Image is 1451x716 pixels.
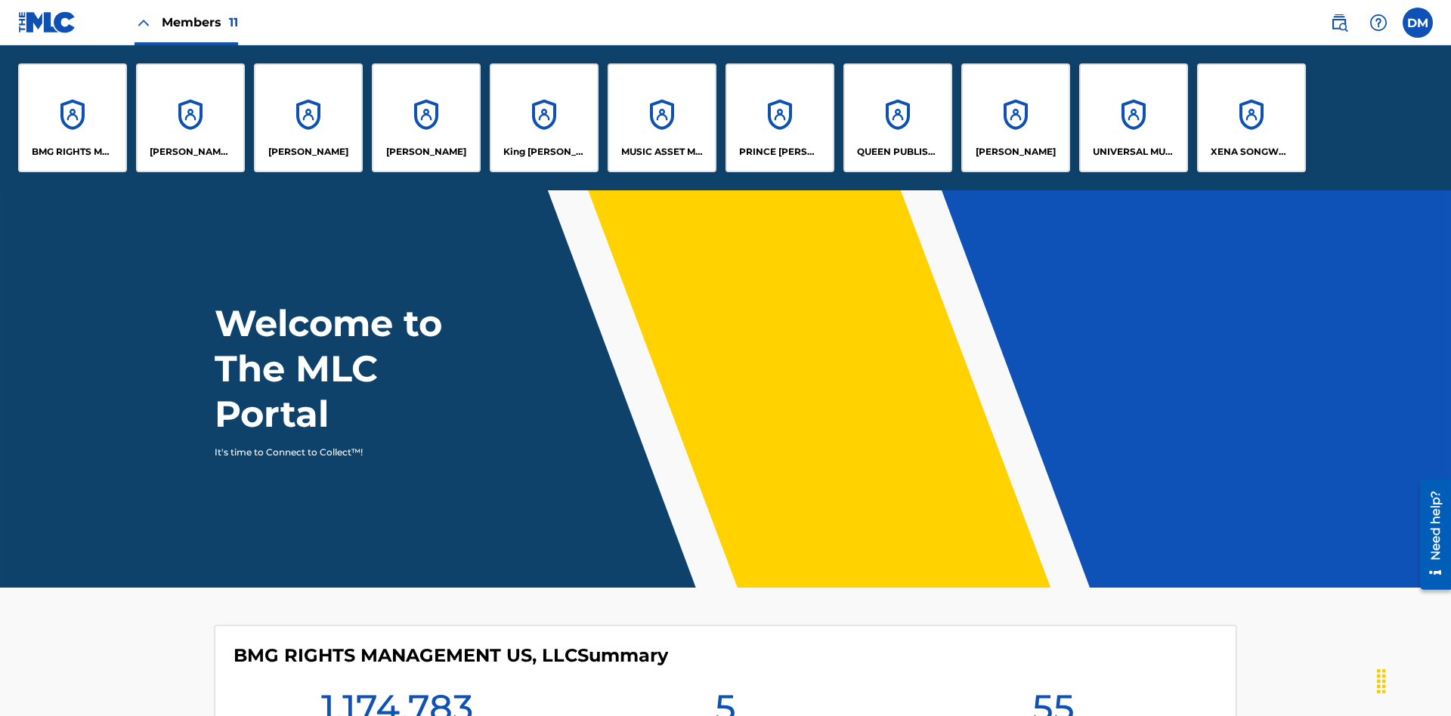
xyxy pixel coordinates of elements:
p: ELVIS COSTELLO [268,145,348,159]
p: QUEEN PUBLISHA [857,145,939,159]
a: Accounts[PERSON_NAME] [372,63,481,172]
a: AccountsBMG RIGHTS MANAGEMENT US, LLC [18,63,127,172]
img: Close [135,14,153,32]
a: AccountsPRINCE [PERSON_NAME] [725,63,834,172]
a: AccountsQUEEN PUBLISHA [843,63,952,172]
a: Public Search [1324,8,1354,38]
p: BMG RIGHTS MANAGEMENT US, LLC [32,145,114,159]
img: help [1369,14,1388,32]
div: User Menu [1403,8,1433,38]
p: XENA SONGWRITER [1211,145,1293,159]
p: It's time to Connect to Collect™! [215,446,477,459]
a: AccountsKing [PERSON_NAME] [490,63,599,172]
img: MLC Logo [18,11,76,33]
p: CLEO SONGWRITER [150,145,232,159]
div: Help [1363,8,1394,38]
a: AccountsXENA SONGWRITER [1197,63,1306,172]
h4: BMG RIGHTS MANAGEMENT US, LLC [234,644,668,667]
a: Accounts[PERSON_NAME] SONGWRITER [136,63,245,172]
a: Accounts[PERSON_NAME] [961,63,1070,172]
a: AccountsUNIVERSAL MUSIC PUB GROUP [1079,63,1188,172]
p: PRINCE MCTESTERSON [739,145,821,159]
h1: Welcome to The MLC Portal [215,301,497,437]
iframe: Resource Center [1409,474,1451,597]
span: 11 [229,15,238,29]
img: search [1330,14,1348,32]
p: MUSIC ASSET MANAGEMENT (MAM) [621,145,704,159]
iframe: Chat Widget [1375,643,1451,716]
p: EYAMA MCSINGER [386,145,466,159]
span: Members [162,14,238,31]
div: Drag [1369,659,1394,704]
p: RONALD MCTESTERSON [976,145,1056,159]
p: UNIVERSAL MUSIC PUB GROUP [1093,145,1175,159]
p: King McTesterson [503,145,586,159]
a: Accounts[PERSON_NAME] [254,63,363,172]
a: AccountsMUSIC ASSET MANAGEMENT (MAM) [608,63,716,172]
